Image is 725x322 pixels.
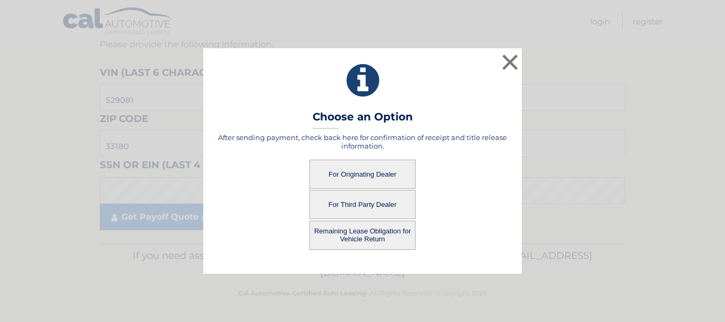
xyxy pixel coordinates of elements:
[217,133,508,150] h5: After sending payment, check back here for confirmation of receipt and title release information.
[309,190,416,219] button: For Third Party Dealer
[309,160,416,189] button: For Originating Dealer
[499,51,521,73] button: ×
[313,110,413,129] h3: Choose an Option
[309,221,416,250] button: Remaining Lease Obligation for Vehicle Return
